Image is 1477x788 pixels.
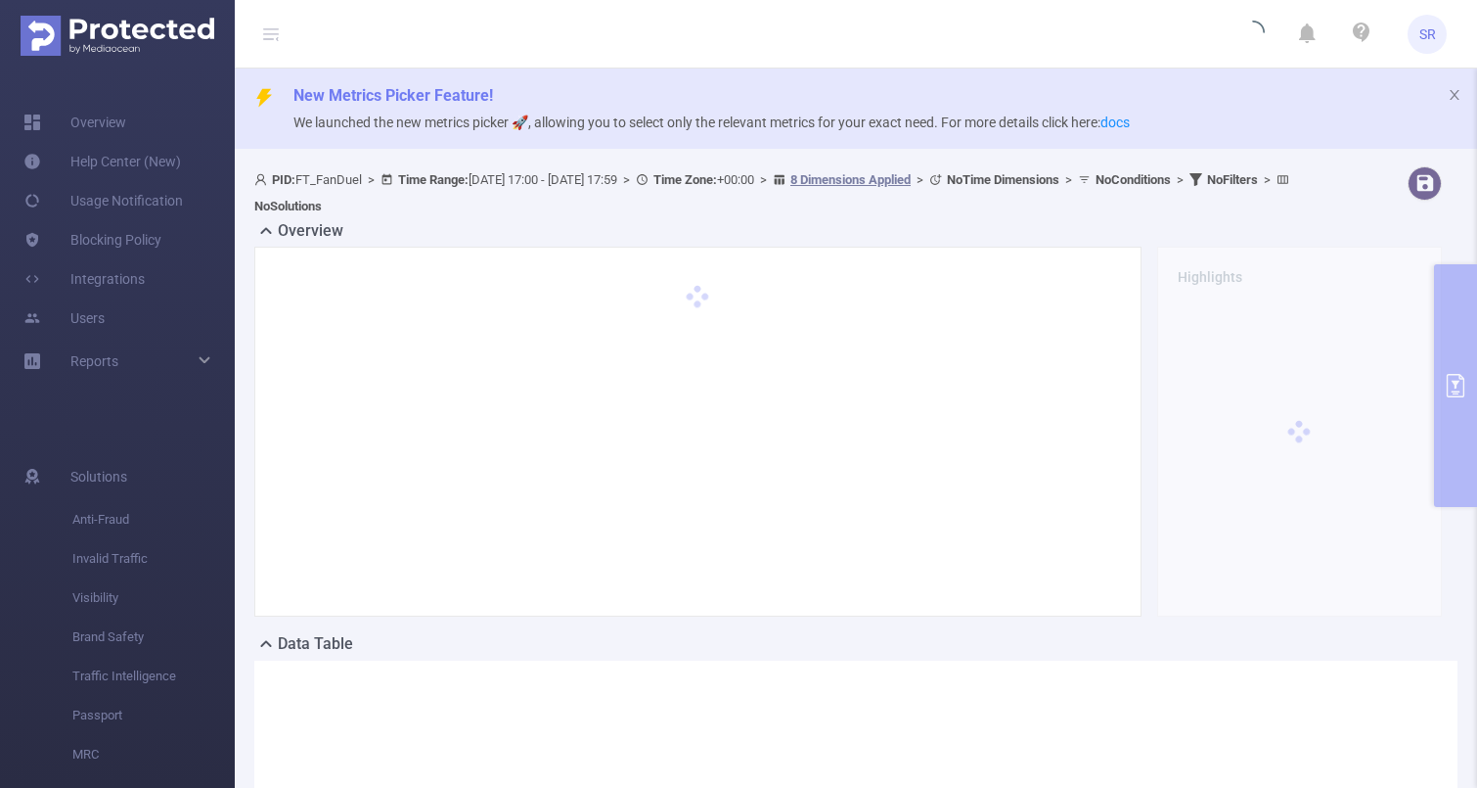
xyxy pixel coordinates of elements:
span: > [362,172,380,187]
i: icon: thunderbolt [254,88,274,108]
span: Invalid Traffic [72,539,235,579]
span: Anti-Fraud [72,500,235,539]
a: Usage Notification [23,181,183,220]
span: SR [1419,15,1436,54]
span: > [754,172,773,187]
a: Overview [23,103,126,142]
span: We launched the new metrics picker 🚀, allowing you to select only the relevant metrics for your e... [293,115,1130,130]
b: No Conditions [1096,172,1171,187]
b: Time Zone: [653,172,717,187]
a: Reports [70,342,118,381]
span: Passport [72,696,235,735]
span: FT_FanDuel [DATE] 17:00 - [DATE] 17:59 +00:00 [254,172,1294,213]
i: icon: loading [1241,21,1265,48]
span: MRC [72,735,235,774]
u: 8 Dimensions Applied [790,172,911,187]
img: Protected Media [21,16,214,56]
span: > [1171,172,1189,187]
span: Visibility [72,579,235,618]
a: Users [23,299,105,338]
a: Help Center (New) [23,142,181,181]
b: No Filters [1207,172,1258,187]
h2: Overview [278,219,343,243]
span: Reports [70,353,118,369]
b: No Solutions [254,199,322,213]
b: PID: [272,172,295,187]
a: Integrations [23,259,145,299]
span: Brand Safety [72,618,235,657]
span: New Metrics Picker Feature! [293,86,493,105]
h2: Data Table [278,632,353,656]
span: > [617,172,636,187]
span: > [1059,172,1078,187]
b: Time Range: [398,172,469,187]
button: icon: close [1448,84,1461,106]
a: docs [1100,115,1130,130]
span: > [1258,172,1276,187]
i: icon: close [1448,88,1461,102]
span: Solutions [70,457,127,496]
b: No Time Dimensions [947,172,1059,187]
span: Traffic Intelligence [72,657,235,696]
a: Blocking Policy [23,220,161,259]
span: > [911,172,929,187]
i: icon: user [254,173,272,186]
